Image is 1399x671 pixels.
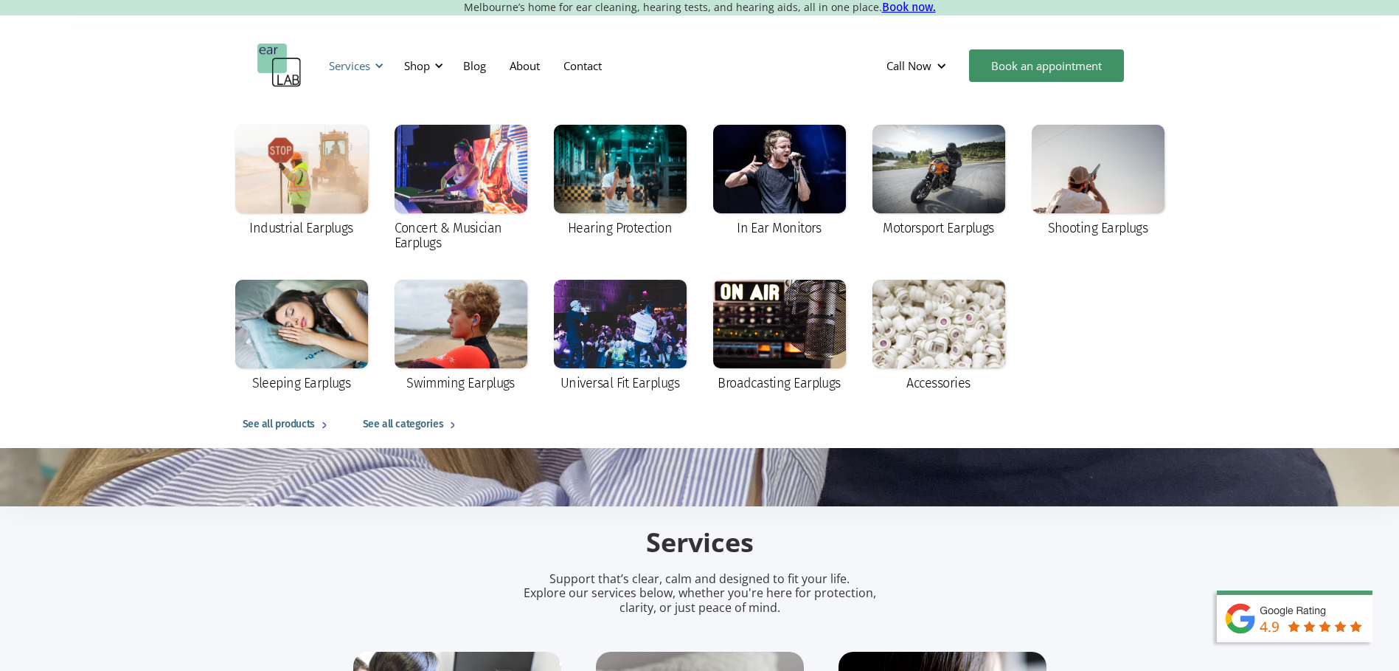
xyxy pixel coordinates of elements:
div: Shop [395,44,448,88]
a: Universal Fit Earplugs [546,272,694,401]
a: home [257,44,302,88]
div: Services [329,58,370,73]
a: In Ear Monitors [706,117,853,246]
a: See all categories [348,401,476,448]
div: Swimming Earplugs [406,376,515,390]
div: Motorsport Earplugs [883,221,994,235]
p: Support that’s clear, calm and designed to fit your life. Explore our services below, whether you... [504,572,895,615]
div: Shooting Earplugs [1048,221,1148,235]
div: Accessories [906,376,970,390]
div: Call Now [886,58,931,73]
a: Broadcasting Earplugs [706,272,853,401]
div: Universal Fit Earplugs [560,376,679,390]
a: Sleeping Earplugs [228,272,375,401]
div: Industrial Earplugs [249,221,353,235]
a: Industrial Earplugs [228,117,375,246]
a: Book an appointment [969,49,1124,82]
h2: Services [353,526,1046,560]
div: Sleeping Earplugs [252,376,351,390]
div: See all categories [363,416,443,433]
div: Call Now [875,44,962,88]
div: Hearing Protection [568,221,672,235]
div: Shop [404,58,430,73]
a: Shooting Earplugs [1024,117,1172,246]
div: In Ear Monitors [737,221,822,235]
a: See all products [228,401,348,448]
a: About [498,44,552,87]
div: Services [320,44,388,88]
a: Blog [451,44,498,87]
a: Contact [552,44,614,87]
div: Broadcasting Earplugs [718,376,841,390]
div: Concert & Musician Earplugs [395,221,527,250]
a: Concert & Musician Earplugs [387,117,535,261]
a: Motorsport Earplugs [865,117,1013,246]
a: Accessories [865,272,1013,401]
div: See all products [243,416,315,433]
a: Hearing Protection [546,117,694,246]
a: Swimming Earplugs [387,272,535,401]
